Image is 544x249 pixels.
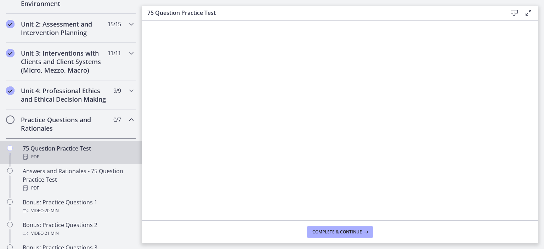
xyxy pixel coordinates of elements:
span: 0 / 7 [113,115,121,124]
i: Completed [6,86,15,95]
div: PDF [23,184,133,192]
div: Video [23,229,133,238]
span: 11 / 11 [108,49,121,57]
h2: Unit 3: Interventions with Clients and Client Systems (Micro, Mezzo, Macro) [21,49,107,74]
div: Bonus: Practice Questions 1 [23,198,133,215]
i: Completed [6,20,15,28]
h2: Unit 4: Professional Ethics and Ethical Decision Making [21,86,107,103]
span: 15 / 15 [108,20,121,28]
button: Complete & continue [307,226,373,238]
h2: Unit 2: Assessment and Intervention Planning [21,20,107,37]
div: 75 Question Practice Test [23,144,133,161]
i: Completed [6,49,15,57]
span: 9 / 9 [113,86,121,95]
h3: 75 Question Practice Test [147,9,496,17]
div: PDF [23,153,133,161]
div: Answers and Rationales - 75 Question Practice Test [23,167,133,192]
span: · 20 min [44,206,59,215]
div: Video [23,206,133,215]
div: Bonus: Practice Questions 2 [23,221,133,238]
span: · 21 min [44,229,59,238]
h2: Practice Questions and Rationales [21,115,107,132]
span: Complete & continue [312,229,362,235]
